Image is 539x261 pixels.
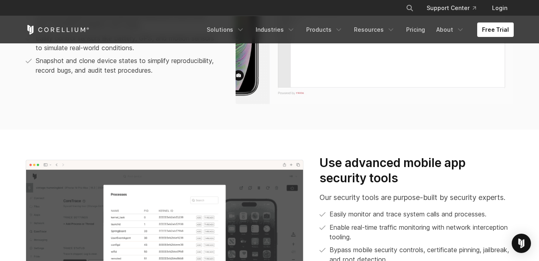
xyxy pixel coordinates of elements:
[36,56,220,75] p: Snapshot and clone device states to simplify reproducibility, record bugs, and audit test procedu...
[319,155,513,186] h3: Use advanced mobile app security tools
[330,222,513,242] p: Enable real-time traffic monitoring with network interception tooling.
[26,25,89,35] a: Corellium Home
[512,234,531,253] div: Open Intercom Messenger
[420,1,482,15] a: Support Center
[251,22,300,37] a: Industries
[330,209,486,219] p: Easily monitor and trace system calls and processes.
[301,22,348,37] a: Products
[396,1,514,15] div: Navigation Menu
[431,22,469,37] a: About
[202,22,249,37] a: Solutions
[477,22,514,37] a: Free Trial
[319,192,513,203] p: Our security tools are purpose-built by security experts.
[202,22,514,37] div: Navigation Menu
[349,22,400,37] a: Resources
[403,1,417,15] button: Search
[486,1,514,15] a: Login
[401,22,430,37] a: Pricing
